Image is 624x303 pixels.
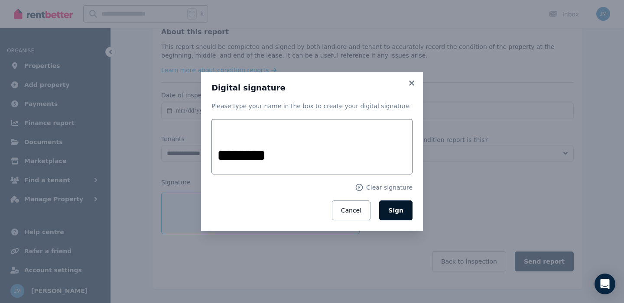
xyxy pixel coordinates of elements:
span: Clear signature [366,183,413,192]
button: Sign [379,200,413,220]
h3: Digital signature [211,83,413,93]
span: Sign [388,207,403,214]
button: Cancel [332,200,370,220]
div: Open Intercom Messenger [595,274,615,294]
p: Please type your name in the box to create your digital signature [211,102,413,110]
